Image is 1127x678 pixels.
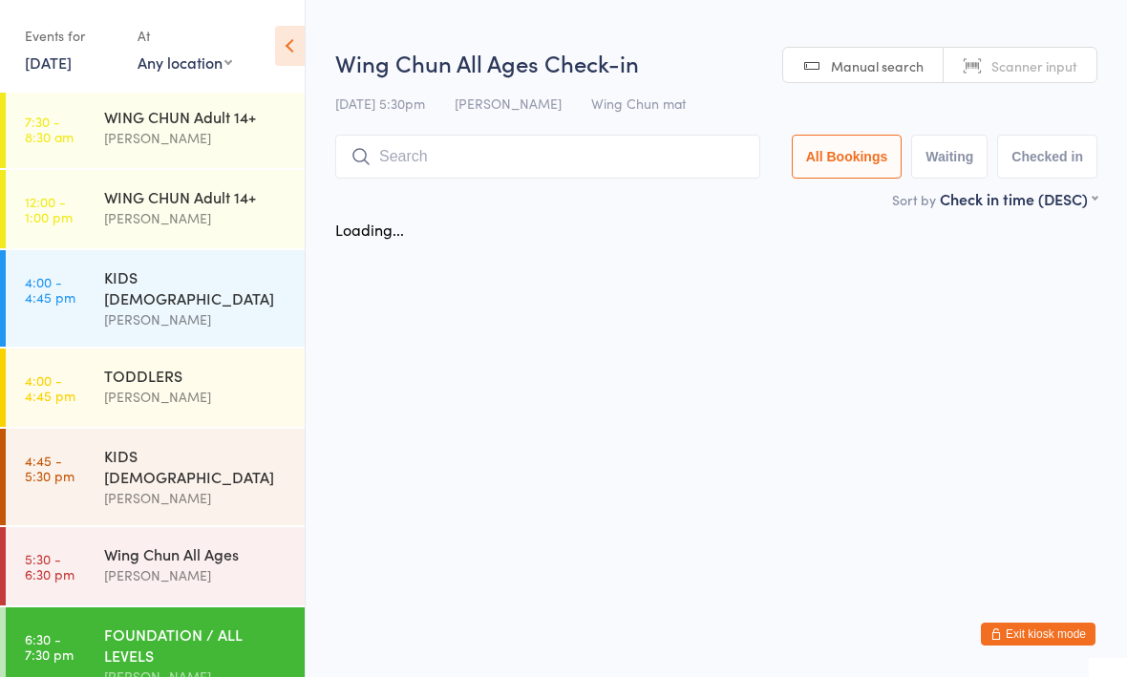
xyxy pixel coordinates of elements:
a: 4:45 -5:30 pmKIDS [DEMOGRAPHIC_DATA][PERSON_NAME] [6,430,305,526]
div: [PERSON_NAME] [104,387,288,409]
button: Exit kiosk mode [981,624,1095,646]
a: 4:00 -4:45 pmKIDS [DEMOGRAPHIC_DATA][PERSON_NAME] [6,251,305,348]
button: Checked in [997,136,1097,180]
button: Waiting [911,136,988,180]
a: 7:30 -8:30 amWING CHUN Adult 14+[PERSON_NAME] [6,91,305,169]
a: [DATE] [25,53,72,74]
div: Check in time (DESC) [940,189,1097,210]
div: [PERSON_NAME] [104,128,288,150]
span: [DATE] 5:30pm [335,95,425,114]
time: 4:00 - 4:45 pm [25,275,75,306]
div: FOUNDATION / ALL LEVELS [104,625,288,667]
div: Events for [25,21,118,53]
div: [PERSON_NAME] [104,309,288,331]
time: 5:30 - 6:30 pm [25,552,74,583]
div: [PERSON_NAME] [104,565,288,587]
h2: Wing Chun All Ages Check-in [335,48,1097,79]
input: Search [335,136,760,180]
a: 12:00 -1:00 pmWING CHUN Adult 14+[PERSON_NAME] [6,171,305,249]
div: [PERSON_NAME] [104,488,288,510]
time: 4:45 - 5:30 pm [25,454,74,484]
a: 5:30 -6:30 pmWing Chun All Ages[PERSON_NAME] [6,528,305,606]
div: [PERSON_NAME] [104,208,288,230]
button: All Bookings [792,136,903,180]
div: Wing Chun All Ages [104,544,288,565]
div: TODDLERS [104,366,288,387]
div: WING CHUN Adult 14+ [104,107,288,128]
time: 6:30 - 7:30 pm [25,632,74,663]
time: 7:30 - 8:30 am [25,115,74,145]
span: Wing Chun mat [591,95,686,114]
time: 4:00 - 4:45 pm [25,373,75,404]
div: WING CHUN Adult 14+ [104,187,288,208]
span: Scanner input [991,57,1077,76]
a: 4:00 -4:45 pmTODDLERS[PERSON_NAME] [6,350,305,428]
div: At [138,21,232,53]
div: KIDS [DEMOGRAPHIC_DATA] [104,446,288,488]
label: Sort by [892,191,936,210]
span: [PERSON_NAME] [455,95,562,114]
div: Any location [138,53,232,74]
div: KIDS [DEMOGRAPHIC_DATA] [104,267,288,309]
span: Manual search [831,57,924,76]
time: 12:00 - 1:00 pm [25,195,73,225]
div: Loading... [335,220,404,241]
